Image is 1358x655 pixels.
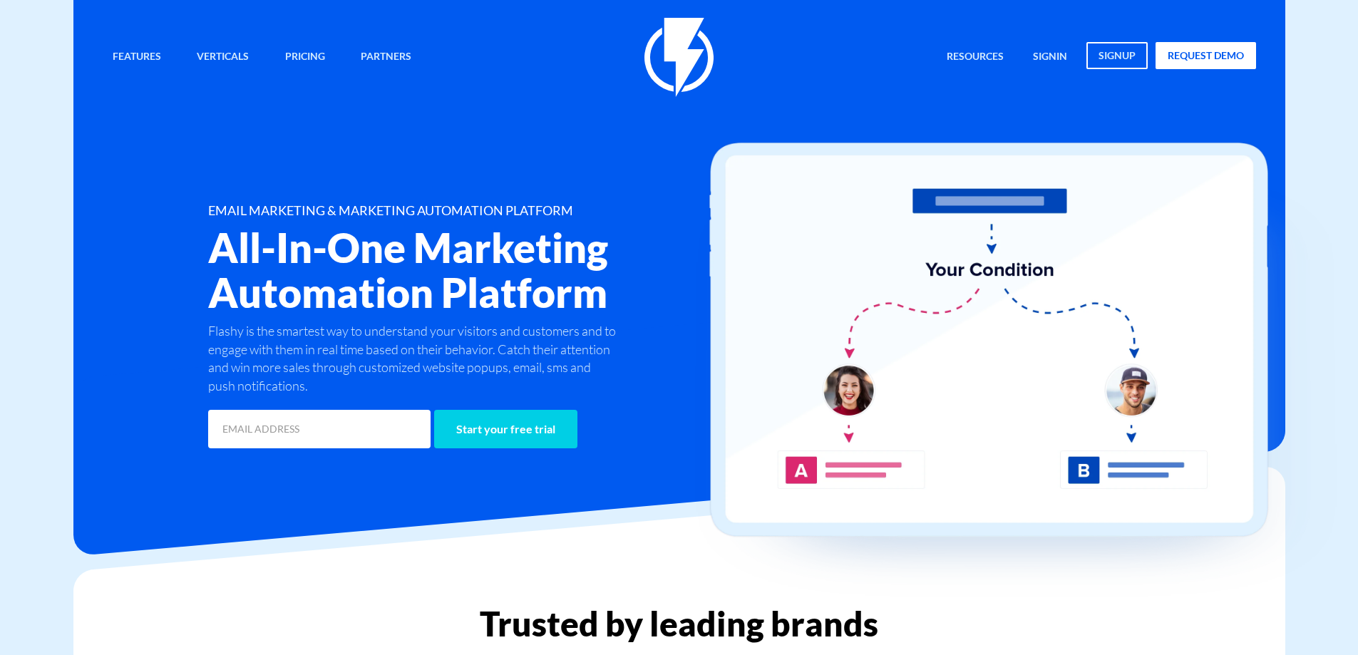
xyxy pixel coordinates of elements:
a: Pricing [274,42,336,73]
a: signup [1086,42,1148,69]
a: Resources [936,42,1014,73]
a: signin [1022,42,1078,73]
a: request demo [1156,42,1256,69]
h1: EMAIL MARKETING & MARKETING AUTOMATION PLATFORM [208,204,764,218]
input: EMAIL ADDRESS [208,410,431,448]
p: Flashy is the smartest way to understand your visitors and customers and to engage with them in r... [208,322,620,396]
a: Features [102,42,172,73]
h2: All-In-One Marketing Automation Platform [208,225,764,315]
a: Verticals [186,42,259,73]
a: Partners [350,42,422,73]
h2: Trusted by leading brands [73,605,1285,642]
input: Start your free trial [434,410,577,448]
